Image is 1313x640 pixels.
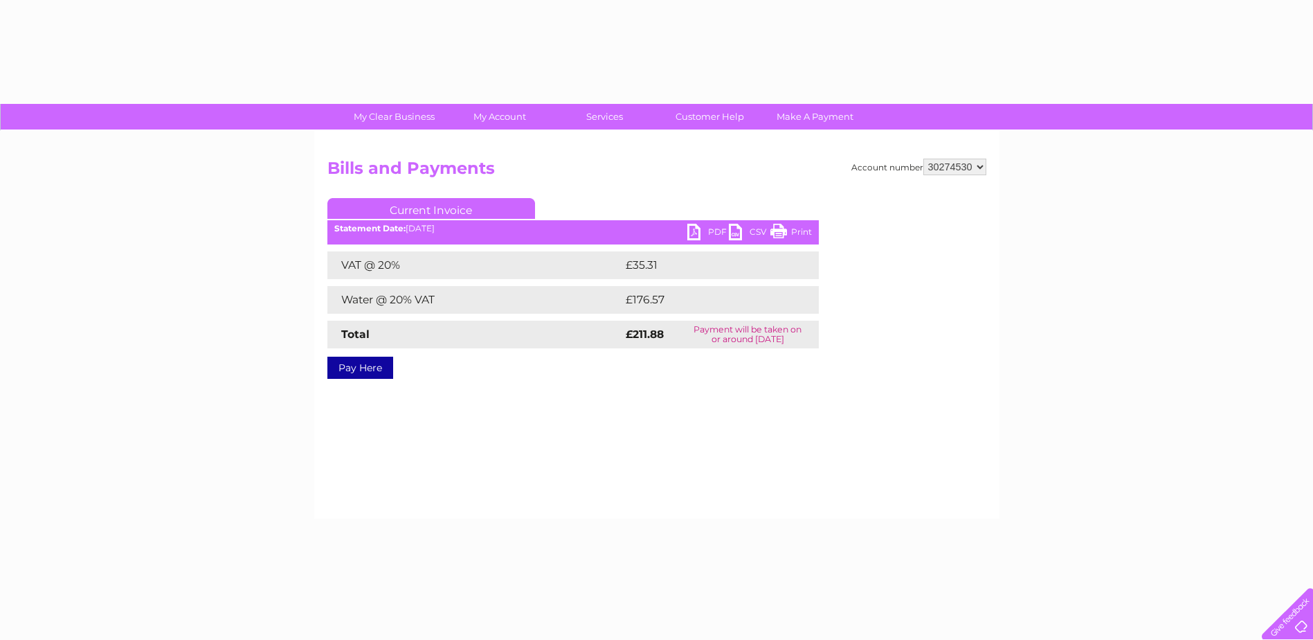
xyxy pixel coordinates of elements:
a: Current Invoice [327,198,535,219]
td: £176.57 [622,286,793,314]
a: Print [770,224,812,244]
a: CSV [729,224,770,244]
div: Account number [851,159,986,175]
b: Statement Date: [334,223,406,233]
td: £35.31 [622,251,789,279]
strong: £211.88 [626,328,664,341]
a: Customer Help [653,104,767,130]
td: Water @ 20% VAT [327,286,622,314]
a: Services [547,104,662,130]
a: Pay Here [327,357,393,379]
a: PDF [687,224,729,244]
td: VAT @ 20% [327,251,622,279]
a: Make A Payment [758,104,872,130]
a: My Clear Business [337,104,451,130]
strong: Total [341,328,370,341]
h2: Bills and Payments [327,159,986,185]
div: [DATE] [327,224,819,233]
a: My Account [442,104,556,130]
td: Payment will be taken on or around [DATE] [677,321,818,348]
